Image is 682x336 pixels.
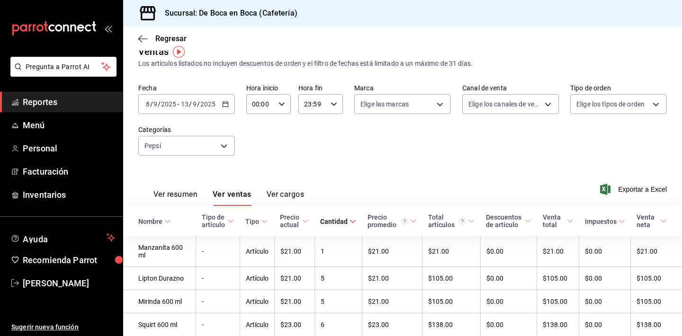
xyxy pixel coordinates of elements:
[428,213,466,229] div: Total artículos
[579,267,631,290] td: $0.00
[196,236,240,267] td: -
[138,85,235,91] label: Fecha
[173,46,185,58] img: Tooltip marker
[631,290,682,313] td: $105.00
[362,267,422,290] td: $21.00
[10,57,117,77] button: Pregunta a Parrot AI
[314,236,362,267] td: 1
[202,213,226,229] div: Tipo de artículo
[602,184,667,195] button: Exportar a Excel
[240,236,274,267] td: Artículo
[570,85,667,91] label: Tipo de orden
[200,100,216,108] input: ----
[23,188,115,201] span: Inventarios
[138,218,162,225] div: Nombre
[158,100,161,108] span: /
[240,267,274,290] td: Artículo
[153,100,158,108] input: --
[543,213,565,229] div: Venta total
[7,69,117,79] a: Pregunta a Parrot AI
[579,290,631,313] td: $0.00
[23,165,115,178] span: Facturación
[23,119,115,132] span: Menú
[104,25,112,32] button: open_drawer_menu
[360,99,409,109] span: Elige las marcas
[631,236,682,267] td: $21.00
[422,290,480,313] td: $105.00
[298,85,343,91] label: Hora fin
[468,99,541,109] span: Elige los canales de venta
[401,218,408,225] svg: Precio promedio = Total artículos / cantidad
[23,96,115,108] span: Reportes
[153,190,197,206] button: Ver resumen
[153,190,304,206] div: navigation tabs
[368,213,417,229] span: Precio promedio
[138,34,187,43] button: Regresar
[11,322,115,332] span: Sugerir nueva función
[428,213,475,229] span: Total artículos
[138,59,667,69] div: Los artículos listados no incluyen descuentos de orden y el filtro de fechas está limitado a un m...
[192,100,197,108] input: --
[543,213,574,229] span: Venta total
[422,236,480,267] td: $21.00
[576,99,645,109] span: Elige los tipos de orden
[123,290,196,313] td: Mirinda 600 ml
[155,34,187,43] span: Regresar
[144,141,161,150] span: Pepsi
[631,267,682,290] td: $105.00
[26,62,102,72] span: Pregunta a Parrot AI
[537,267,579,290] td: $105.00
[480,267,537,290] td: $0.00
[637,213,658,229] div: Venta neta
[462,85,559,91] label: Canal de venta
[320,218,356,225] span: Cantidad
[537,290,579,313] td: $105.00
[320,218,348,225] div: Cantidad
[157,8,297,19] h3: Sucursal: De Boca en Boca (Cafetería)
[189,100,192,108] span: /
[123,236,196,267] td: Manzanita 600 ml
[23,254,115,266] span: Recomienda Parrot
[245,218,259,225] div: Tipo
[579,236,631,267] td: $0.00
[23,232,103,243] span: Ayuda
[637,213,667,229] span: Venta neta
[486,213,523,229] div: Descuentos de artículo
[161,100,177,108] input: ----
[150,100,153,108] span: /
[314,267,362,290] td: 5
[138,126,235,133] label: Categorías
[246,85,291,91] label: Hora inicio
[213,190,251,206] button: Ver ventas
[585,218,625,225] span: Impuestos
[178,100,179,108] span: -
[354,85,451,91] label: Marca
[267,190,305,206] button: Ver cargos
[314,290,362,313] td: 5
[196,267,240,290] td: -
[486,213,531,229] span: Descuentos de artículo
[537,236,579,267] td: $21.00
[362,290,422,313] td: $21.00
[280,213,309,229] span: Precio actual
[480,236,537,267] td: $0.00
[240,290,274,313] td: Artículo
[362,236,422,267] td: $21.00
[274,267,314,290] td: $21.00
[197,100,200,108] span: /
[123,267,196,290] td: Lipton Durazno
[422,267,480,290] td: $105.00
[274,290,314,313] td: $21.00
[585,218,617,225] div: Impuestos
[274,236,314,267] td: $21.00
[196,290,240,313] td: -
[368,213,408,229] div: Precio promedio
[180,100,189,108] input: --
[245,218,268,225] span: Tipo
[23,277,115,290] span: [PERSON_NAME]
[138,44,169,59] div: Ventas
[145,100,150,108] input: --
[280,213,300,229] div: Precio actual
